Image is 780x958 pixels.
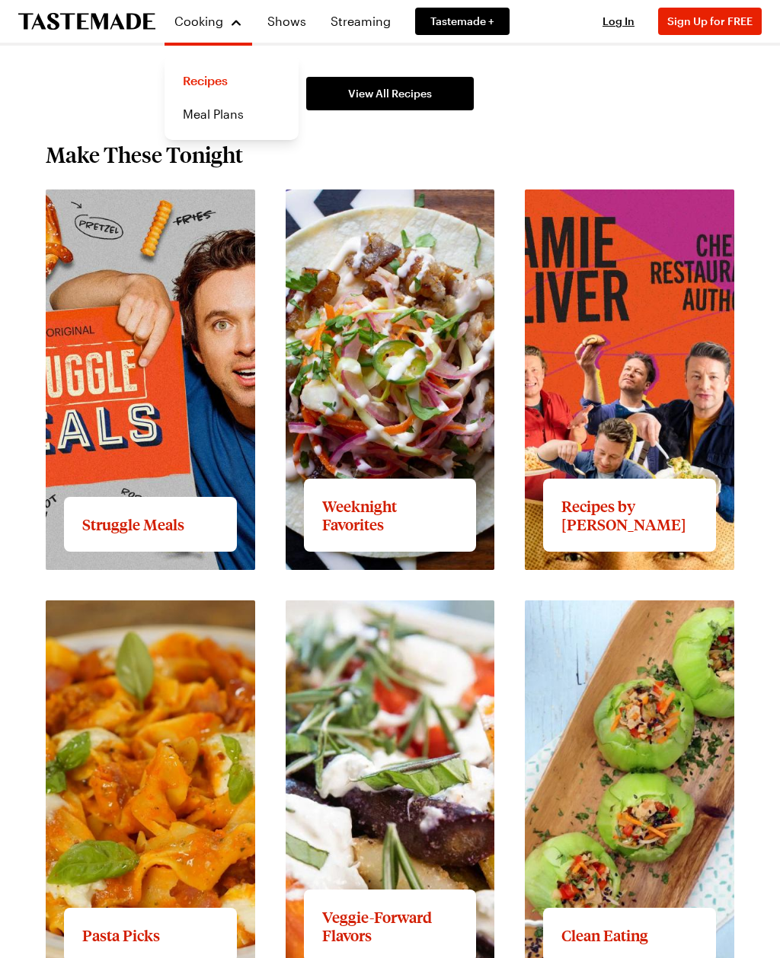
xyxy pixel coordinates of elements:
a: View full content for Weeknight Favorites [286,191,467,224]
a: View All Recipes [306,77,474,110]
button: Sign Up for FREE [658,8,762,35]
span: Sign Up for FREE [667,14,753,27]
span: Log In [603,14,635,27]
span: View All Recipes [348,86,432,101]
a: View full content for Struggle Meals [46,191,252,205]
a: View full content for Pasta Picks [46,602,229,616]
a: View full content for Clean Eating [525,602,718,616]
button: Cooking [174,6,243,37]
a: Recipes [174,64,289,97]
a: View full content for Veggie-Forward Flavors [286,602,449,635]
div: Cooking [165,55,299,140]
a: View full content for Recipes by Jamie Oliver [525,191,707,224]
span: Cooking [174,14,223,28]
h2: Make These Tonight [46,141,243,168]
span: Tastemade + [430,14,494,29]
button: Log In [588,14,649,29]
a: Meal Plans [174,97,289,131]
a: Tastemade + [415,8,510,35]
a: To Tastemade Home Page [18,13,155,30]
